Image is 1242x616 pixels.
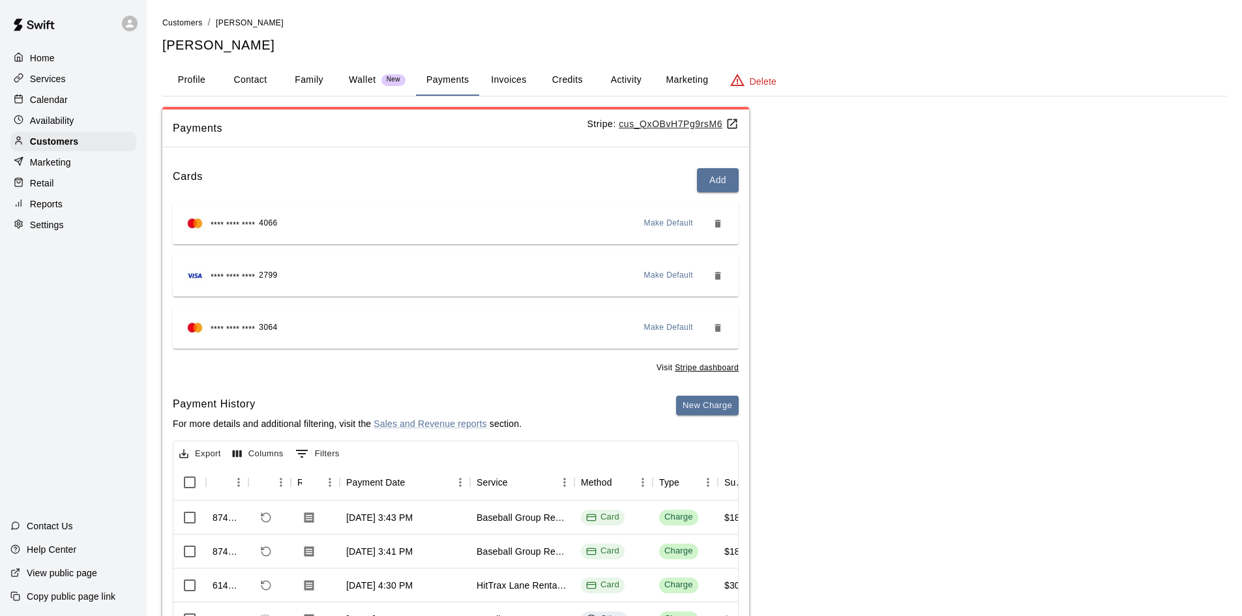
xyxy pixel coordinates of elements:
[173,120,587,137] span: Payments
[653,464,718,501] div: Type
[183,321,207,334] img: Credit card brand logo
[213,579,242,592] div: 614204
[302,473,320,491] button: Sort
[173,417,522,430] p: For more details and additional filtering, visit the section.
[280,65,338,96] button: Family
[340,464,470,501] div: Payment Date
[707,317,728,338] button: Remove
[508,473,526,491] button: Sort
[297,464,302,501] div: Receipt
[27,566,97,579] p: View public page
[30,51,55,65] p: Home
[213,473,231,491] button: Sort
[30,218,64,231] p: Settings
[406,473,424,491] button: Sort
[657,362,739,375] span: Visit
[271,473,291,492] button: Menu
[255,540,277,563] span: Refund payment
[30,156,71,169] p: Marketing
[707,265,728,286] button: Remove
[30,198,63,211] p: Reports
[675,363,739,372] a: Stripe dashboard
[574,464,653,501] div: Method
[707,213,728,234] button: Remove
[259,321,277,334] span: 3064
[10,48,136,68] a: Home
[633,473,653,492] button: Menu
[208,16,211,29] li: /
[349,73,376,87] p: Wallet
[173,396,522,413] h6: Payment History
[655,65,718,96] button: Marketing
[213,545,242,558] div: 874153
[255,574,277,596] span: Refund payment
[346,511,413,524] div: Oct 14, 2025, 3:43 PM
[30,135,78,148] p: Customers
[724,464,745,501] div: Subtotal
[259,269,277,282] span: 2799
[697,168,739,192] button: Add
[173,168,203,192] h6: Cards
[750,75,776,88] p: Delete
[10,69,136,89] a: Services
[477,545,568,558] div: Baseball Group Rental (60 Min)
[724,579,753,592] div: $30.00
[297,574,321,597] button: Download Receipt
[479,65,538,96] button: Invoices
[477,464,508,501] div: Service
[470,464,574,501] div: Service
[346,545,413,558] div: Oct 14, 2025, 3:41 PM
[597,65,655,96] button: Activity
[586,511,619,523] div: Card
[229,473,248,492] button: Menu
[183,217,207,230] img: Credit card brand logo
[10,215,136,235] a: Settings
[639,265,699,286] button: Make Default
[162,18,203,27] span: Customers
[30,72,66,85] p: Services
[346,579,413,592] div: May 27, 2025, 4:30 PM
[451,473,470,492] button: Menu
[664,545,693,557] div: Charge
[644,321,694,334] span: Make Default
[27,590,115,603] p: Copy public page link
[698,473,718,492] button: Menu
[587,117,739,131] p: Stripe:
[639,213,699,234] button: Make Default
[477,511,568,524] div: Baseball Group Rental (60 Min)
[416,65,479,96] button: Payments
[255,473,273,491] button: Sort
[10,153,136,172] div: Marketing
[213,511,242,524] div: 874160
[259,217,277,230] span: 4066
[679,473,698,491] button: Sort
[639,317,699,338] button: Make Default
[586,545,619,557] div: Card
[10,90,136,110] a: Calendar
[162,65,221,96] button: Profile
[10,132,136,151] div: Customers
[676,396,739,416] button: New Charge
[10,194,136,214] a: Reports
[374,418,486,429] a: Sales and Revenue reports
[10,173,136,193] a: Retail
[206,464,248,501] div: Id
[619,119,739,129] a: cus_QxOBvH7Pg9rsM6
[292,443,343,464] button: Show filters
[176,444,224,464] button: Export
[10,111,136,130] div: Availability
[291,464,340,501] div: Receipt
[659,464,679,501] div: Type
[216,18,284,27] span: [PERSON_NAME]
[162,17,203,27] a: Customers
[248,464,291,501] div: Refund
[27,520,73,533] p: Contact Us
